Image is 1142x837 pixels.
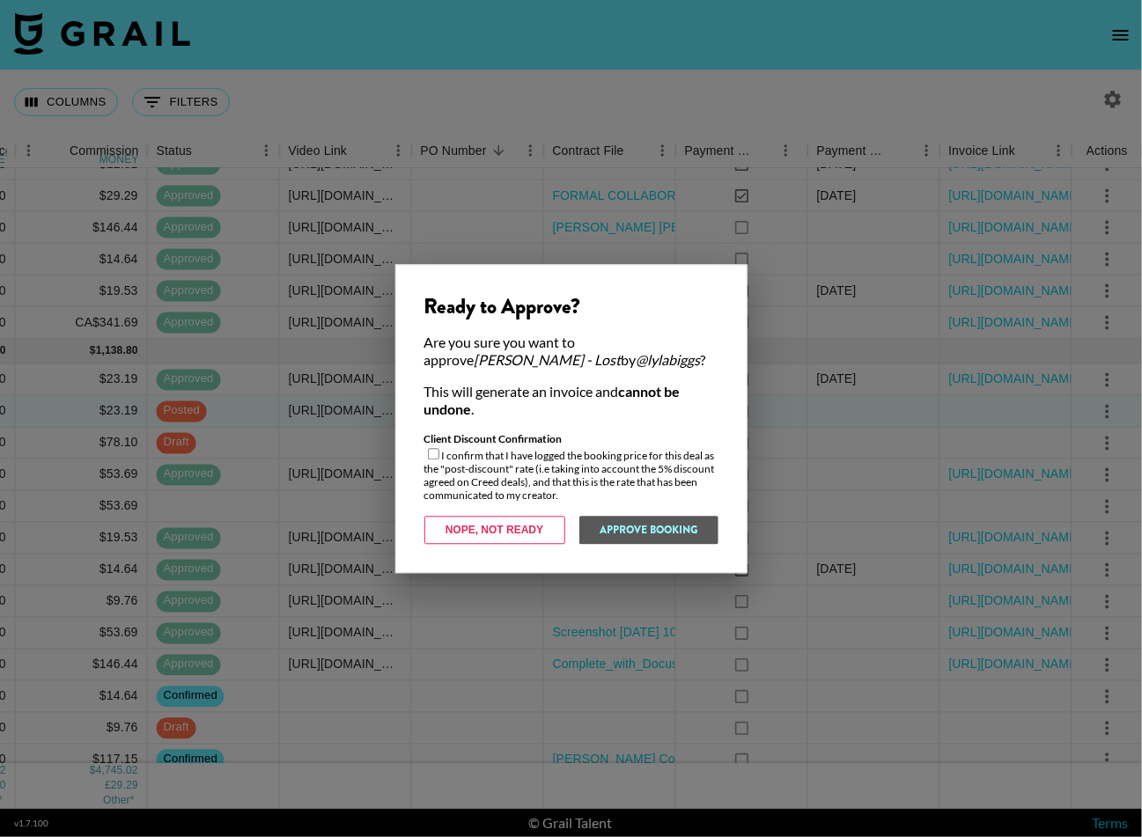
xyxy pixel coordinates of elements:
em: [PERSON_NAME] - Lost [475,351,622,368]
strong: cannot be undone [424,383,681,417]
div: This will generate an invoice and . [424,383,718,418]
div: Ready to Approve? [424,293,718,319]
strong: Client Discount Confirmation [424,432,563,445]
button: Nope, Not Ready [424,516,565,544]
em: @ lylabiggs [637,351,701,368]
div: I confirm that I have logged the booking price for this deal as the "post-discount" rate (i.e tak... [424,432,718,502]
div: Are you sure you want to approve by ? [424,334,718,369]
button: Approve Booking [579,516,718,544]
